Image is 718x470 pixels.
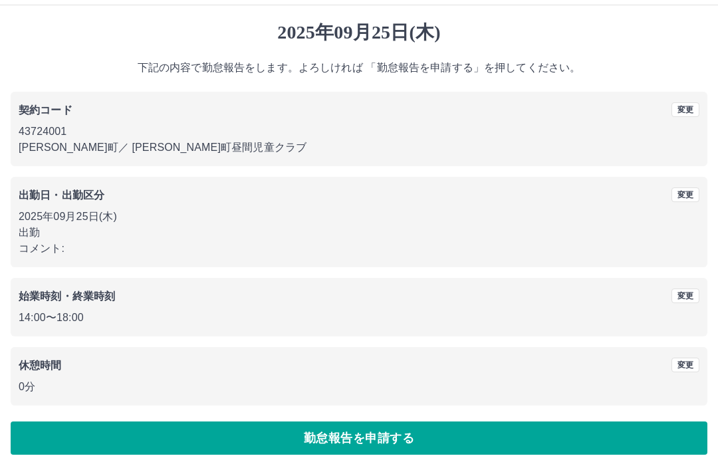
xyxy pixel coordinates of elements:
b: 休憩時間 [19,360,62,371]
b: 契約コード [19,104,72,116]
p: コメント: [19,241,699,257]
button: 変更 [671,289,699,303]
p: 43724001 [19,124,699,140]
b: 始業時刻・終業時刻 [19,291,115,302]
p: 14:00 〜 18:00 [19,310,699,326]
p: 下記の内容で勤怠報告をします。よろしければ 「勤怠報告を申請する」を押してください。 [11,60,707,76]
p: 出勤 [19,225,699,241]
button: 変更 [671,102,699,117]
button: 勤怠報告を申請する [11,421,707,455]
button: 変更 [671,358,699,372]
b: 出勤日・出勤区分 [19,189,104,201]
button: 変更 [671,187,699,202]
p: 0分 [19,379,699,395]
h1: 2025年09月25日(木) [11,21,707,44]
p: [PERSON_NAME]町 ／ [PERSON_NAME]町昼間児童クラブ [19,140,699,156]
p: 2025年09月25日(木) [19,209,699,225]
